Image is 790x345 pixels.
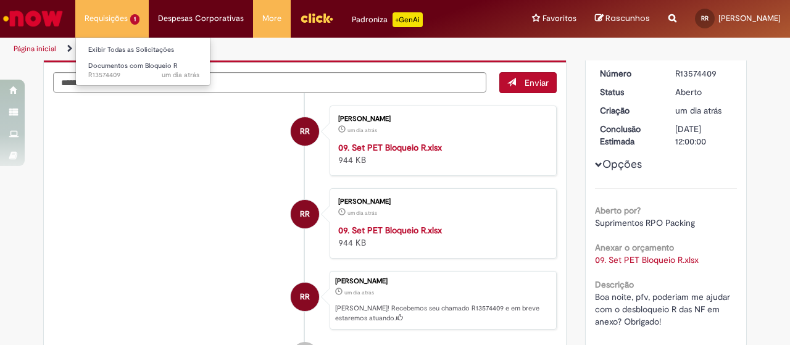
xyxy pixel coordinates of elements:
[338,115,544,123] div: [PERSON_NAME]
[291,283,319,311] div: Ramiro Ballesteros Ruiz
[300,9,333,27] img: click_logo_yellow_360x200.png
[162,70,199,80] span: um dia atrás
[591,123,667,148] dt: Conclusão Estimada
[14,44,56,54] a: Página inicial
[300,117,310,146] span: RR
[76,43,212,57] a: Exibir Todas as Solicitações
[675,67,733,80] div: R13574409
[162,70,199,80] time: 28/09/2025 23:33:55
[525,77,549,88] span: Enviar
[591,104,667,117] dt: Criação
[347,209,377,217] time: 28/09/2025 23:32:49
[75,37,210,86] ul: Requisições
[130,14,139,25] span: 1
[595,291,733,327] span: Boa noite, pfv, poderiam me ajudar com o desbloqueio R das NF em anexo? Obrigado!
[675,123,733,148] div: [DATE] 12:00:00
[335,304,550,323] p: [PERSON_NAME]! Recebemos seu chamado R13574409 e em breve estaremos atuando.
[300,282,310,312] span: RR
[1,6,65,31] img: ServiceNow
[9,38,517,60] ul: Trilhas de página
[76,59,212,82] a: Aberto R13574409 : Documentos com Bloqueio R
[595,13,650,25] a: Rascunhos
[291,117,319,146] div: Ramiro Ballesteros Ruiz
[338,198,544,206] div: [PERSON_NAME]
[595,242,674,253] b: Anexar o orçamento
[88,70,199,80] span: R13574409
[338,141,544,166] div: 944 KB
[595,279,634,290] b: Descrição
[338,224,544,249] div: 944 KB
[591,86,667,98] dt: Status
[718,13,781,23] span: [PERSON_NAME]
[393,12,423,27] p: +GenAi
[53,72,486,93] textarea: Digite sua mensagem aqui...
[675,104,733,117] div: 28/09/2025 23:33:53
[347,127,377,134] time: 28/09/2025 23:33:36
[352,12,423,27] div: Padroniza
[53,271,557,330] li: Ramiro Ballesteros Ruiz
[338,225,442,236] a: 09. Set PET Bloqueio R.xlsx
[675,105,721,116] span: um dia atrás
[344,289,374,296] time: 28/09/2025 23:33:53
[591,67,667,80] dt: Número
[338,142,442,153] a: 09. Set PET Bloqueio R.xlsx
[300,199,310,229] span: RR
[85,12,128,25] span: Requisições
[675,86,733,98] div: Aberto
[262,12,281,25] span: More
[595,217,695,228] span: Suprimentos RPO Packing
[543,12,576,25] span: Favoritos
[347,209,377,217] span: um dia atrás
[291,200,319,228] div: Ramiro Ballesteros Ruiz
[675,105,721,116] time: 28/09/2025 23:33:53
[701,14,709,22] span: RR
[347,127,377,134] span: um dia atrás
[335,278,550,285] div: [PERSON_NAME]
[158,12,244,25] span: Despesas Corporativas
[499,72,557,93] button: Enviar
[88,61,178,70] span: Documentos com Bloqueio R
[344,289,374,296] span: um dia atrás
[595,205,641,216] b: Aberto por?
[595,254,699,265] a: Download de 09. Set PET Bloqueio R.xlsx
[605,12,650,24] span: Rascunhos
